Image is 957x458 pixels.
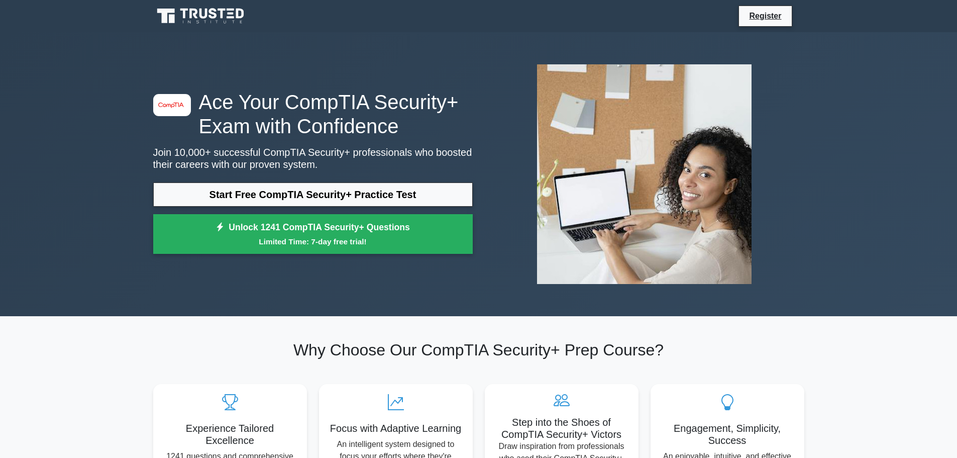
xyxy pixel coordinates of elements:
h5: Engagement, Simplicity, Success [659,422,796,446]
h2: Why Choose Our CompTIA Security+ Prep Course? [153,340,804,359]
h1: Ace Your CompTIA Security+ Exam with Confidence [153,90,473,138]
a: Register [743,10,787,22]
h5: Step into the Shoes of CompTIA Security+ Victors [493,416,630,440]
h5: Experience Tailored Excellence [161,422,299,446]
p: Join 10,000+ successful CompTIA Security+ professionals who boosted their careers with our proven... [153,146,473,170]
a: Unlock 1241 CompTIA Security+ QuestionsLimited Time: 7-day free trial! [153,214,473,254]
h5: Focus with Adaptive Learning [327,422,465,434]
a: Start Free CompTIA Security+ Practice Test [153,182,473,207]
small: Limited Time: 7-day free trial! [166,236,460,247]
